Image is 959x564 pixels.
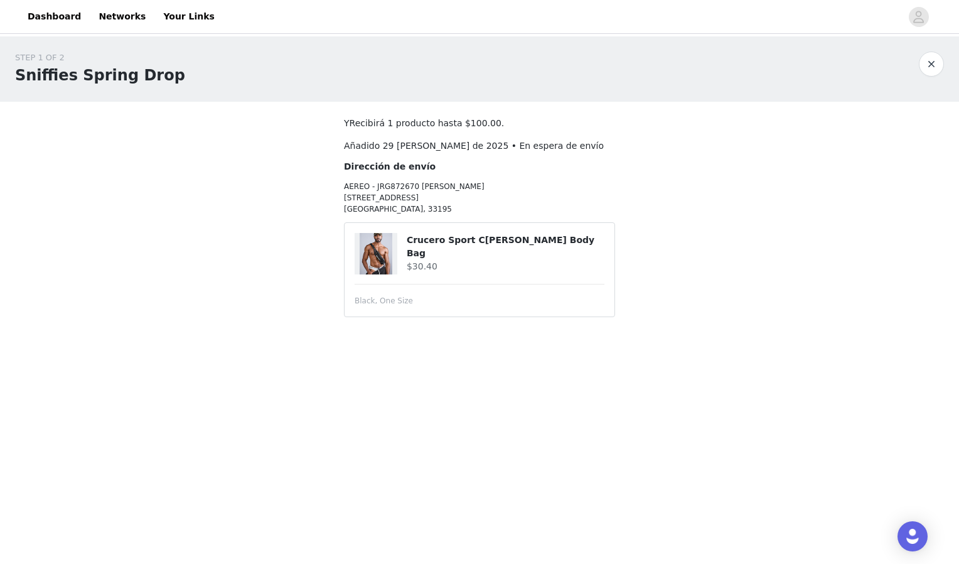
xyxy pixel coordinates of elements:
[350,118,505,128] font: Recibirá 1 producto hasta $100.00.
[344,141,604,151] span: Añadido 29 [PERSON_NAME] de 2025 • En espera de envío
[407,234,604,260] h4: [PERSON_NAME] Body Bag
[20,3,88,31] a: Dashboard
[91,3,153,31] a: Networks
[407,235,485,245] font: Crucero Sport C
[913,7,924,27] div: avatar
[355,295,413,306] span: Black, One Size
[344,160,615,173] h4: Dirección de envío
[344,182,485,214] font: AEREO - JRG872670 [PERSON_NAME] [STREET_ADDRESS] [GEOGRAPHIC_DATA], 33195
[344,117,615,130] p: Y
[15,52,185,64] div: STEP 1 OF 2
[407,260,604,273] h4: $30.40
[15,64,185,87] h1: Sniffies Spring Drop
[897,521,928,551] div: Open Intercom Messenger
[156,3,222,31] a: Your Links
[360,233,392,274] img: Bolso bandolera Cruising Sport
